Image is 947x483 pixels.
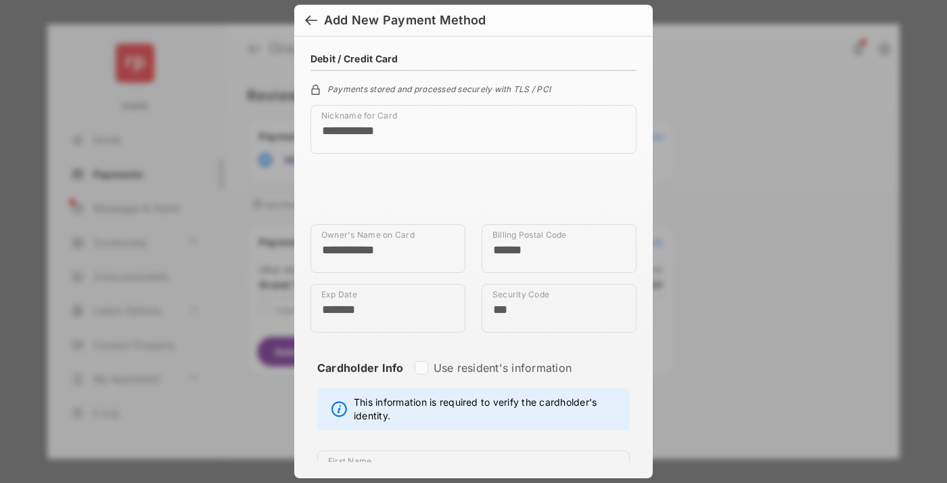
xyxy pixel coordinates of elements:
div: Add New Payment Method [324,13,486,28]
strong: Cardholder Info [317,361,404,399]
label: Use resident's information [434,361,572,375]
div: Payments stored and processed securely with TLS / PCI [310,82,637,94]
h4: Debit / Credit Card [310,53,398,64]
span: This information is required to verify the cardholder's identity. [354,396,622,423]
iframe: Credit card field [310,165,637,224]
